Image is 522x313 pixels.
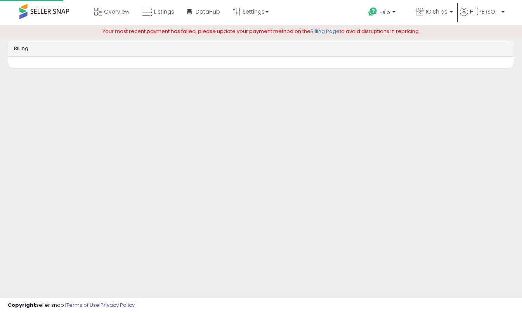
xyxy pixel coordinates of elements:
a: Privacy Policy [101,301,135,309]
div: seller snap | | [8,302,135,309]
a: Help [362,1,409,25]
span: Help [380,9,390,16]
span: DataHub [196,8,220,16]
span: IC Ships [426,8,447,16]
span: Listings [154,8,174,16]
span: Your most recent payment has failed, please update your payment method on the to avoid disruption... [102,28,420,35]
a: Hi [PERSON_NAME] [460,8,505,25]
a: Billing Page [310,28,340,35]
div: Billing [8,41,514,57]
i: Get Help [368,7,378,17]
span: Hi [PERSON_NAME] [470,8,499,16]
a: Terms of Use [66,301,99,309]
span: Overview [104,8,129,16]
strong: Copyright [8,301,36,309]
